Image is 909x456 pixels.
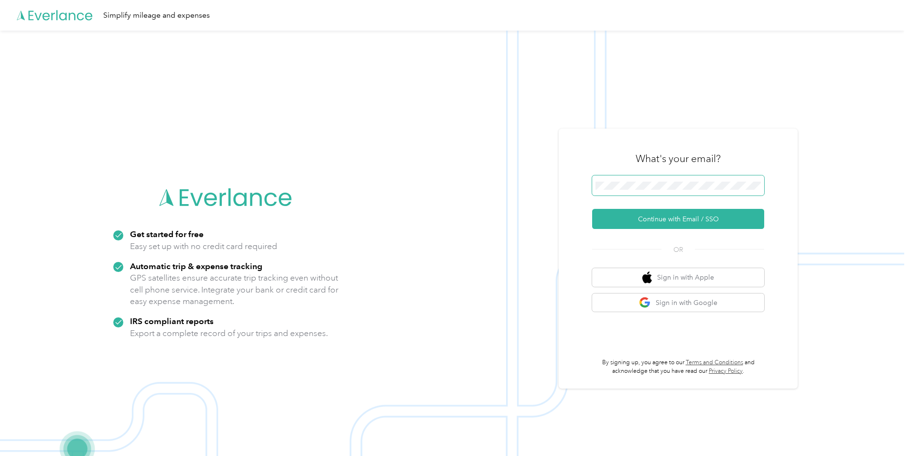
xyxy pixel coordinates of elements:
a: Privacy Policy [709,368,743,375]
h3: What's your email? [636,152,721,165]
p: Easy set up with no credit card required [130,240,277,252]
button: google logoSign in with Google [592,293,764,312]
p: By signing up, you agree to our and acknowledge that you have read our . [592,358,764,375]
p: Export a complete record of your trips and expenses. [130,327,328,339]
a: Terms and Conditions [686,359,743,366]
button: Continue with Email / SSO [592,209,764,229]
strong: IRS compliant reports [130,316,214,326]
div: Simplify mileage and expenses [103,10,210,22]
p: GPS satellites ensure accurate trip tracking even without cell phone service. Integrate your bank... [130,272,339,307]
span: OR [661,245,695,255]
img: google logo [639,297,651,309]
strong: Automatic trip & expense tracking [130,261,262,271]
strong: Get started for free [130,229,204,239]
button: apple logoSign in with Apple [592,268,764,287]
img: apple logo [642,271,652,283]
